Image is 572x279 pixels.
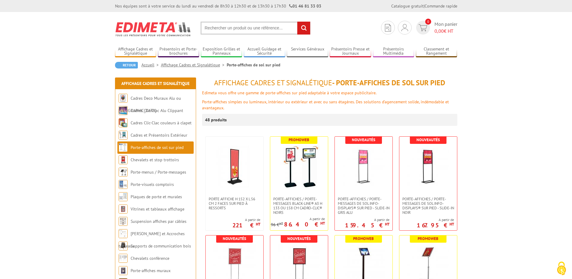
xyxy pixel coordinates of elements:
a: Porte Affiche H 152 x L 56 cm 2 faces sur pied à ressorts [206,197,263,210]
a: Porte-affiches / Porte-messages de sol Info-Displays® sur pied - Slide-in Gris Alu [335,197,392,215]
a: Retour [115,62,138,68]
b: Nouveautés [416,137,440,142]
span: A partir de [232,217,260,222]
p: 221 € [232,223,260,227]
a: Porte-menus / Porte-messages [131,169,186,175]
a: Présentoirs et Porte-brochures [158,47,199,56]
a: Présentoirs Multimédia [373,47,414,56]
a: Cadres Clic-Clac couleurs à clapet [131,120,192,126]
b: Nouveautés [223,236,246,241]
a: Supports de communication bois [131,243,191,249]
img: Porte-affiches muraux [119,266,128,275]
input: rechercher [297,22,310,35]
span: € HT [434,28,457,35]
a: Affichage Cadres et Signalétique [115,47,156,56]
img: Chevalets conférence [119,254,128,263]
a: Cadres Clic-Clac Alu Clippant [131,108,183,113]
strong: 01 46 81 33 03 [289,3,321,9]
sup: HT [256,222,260,227]
a: Cadres Deco Muraux Alu ou [GEOGRAPHIC_DATA] [119,96,181,113]
li: Porte-affiches de sol sur pied [227,62,280,68]
a: Présentoirs Presse et Journaux [330,47,371,56]
font: Edimeta vous offre une gamme de porte-affiches sur pied adaptable à votre espace publicitaire. [202,90,377,96]
img: Chevalets et stop trottoirs [119,155,128,164]
b: Promoweb [418,236,438,241]
a: Accueil Guidage et Sécurité [244,47,285,56]
a: Accueil [141,62,161,68]
img: Cookies (fenêtre modale) [554,261,569,276]
img: Porte-menus / Porte-messages [119,168,128,177]
span: A partir de [345,217,389,222]
a: Exposition Grilles et Panneaux [201,47,242,56]
a: devis rapide 0 Mon panier 0,00€ HT [415,21,457,35]
a: Porte-affiches de sol sur pied [131,145,183,150]
a: [PERSON_NAME] et Accroches tableaux [119,231,185,249]
a: Vitrines et tableaux affichage [131,206,184,212]
input: Rechercher un produit ou une référence... [201,22,310,35]
h1: - Porte-affiches de sol sur pied [202,79,457,87]
b: Nouveautés [287,236,311,241]
p: 167.95 € [417,223,454,227]
span: A partir de [417,217,454,222]
img: Porte-affiches de sol sur pied [119,143,128,152]
sup: HT [279,221,283,226]
a: Affichage Cadres et Signalétique [161,62,227,68]
p: 159.45 € [345,223,389,227]
img: Porte-affiches / Porte-messages de sol Info-Displays® sur pied - Slide-in Noir [407,146,449,188]
a: Chevalets et stop trottoirs [131,157,179,162]
img: Plaques de porte et murales [119,192,128,201]
b: Nouveautés [352,137,375,142]
a: Porte-affiches / Porte-messages Black-Line® A3 H 133 ou 158 cm Cadro-Clic® noirs [270,197,328,215]
span: Mon panier [434,21,457,35]
b: Promoweb [353,236,374,241]
font: Porte-affiches simples ou lumineux, intérieur ou extérieur et avec ou sans étagères. Des solution... [202,99,449,111]
div: Nos équipes sont à votre service du lundi au vendredi de 8h30 à 12h30 et de 13h30 à 17h30 [115,3,321,9]
img: devis rapide [401,24,408,31]
img: Vitrines et tableaux affichage [119,205,128,214]
a: Services Généraux [287,47,328,56]
sup: HT [449,222,454,227]
a: Affichage Cadres et Signalétique [121,81,189,86]
span: A partir de [271,217,325,221]
span: Porte-affiches / Porte-messages de sol Info-Displays® sur pied - Slide-in Noir [402,197,454,215]
img: Cimaises et Accroches tableaux [119,229,128,238]
img: devis rapide [419,24,427,31]
a: Suspension affiches par câbles [131,219,186,224]
button: Cookies (fenêtre modale) [551,259,572,279]
p: 48 produits [205,114,228,126]
img: Cadres et Présentoirs Extérieur [119,131,128,140]
img: Edimeta [115,18,192,40]
a: Commande rapide [425,3,457,9]
img: Porte-affiches / Porte-messages Black-Line® A3 H 133 ou 158 cm Cadro-Clic® noirs [278,146,320,188]
a: Cadres et Présentoirs Extérieur [131,132,187,138]
a: Porte-visuels comptoirs [131,182,174,187]
a: Chevalets conférence [131,256,169,261]
b: Promoweb [289,137,309,142]
a: Porte-affiches muraux [131,268,171,273]
img: Cadres Deco Muraux Alu ou Bois [119,94,128,103]
p: 86.40 € [284,223,325,226]
img: Porte-visuels comptoirs [119,180,128,189]
a: Porte-affiches / Porte-messages de sol Info-Displays® sur pied - Slide-in Noir [399,197,457,215]
img: Cadres Clic-Clac couleurs à clapet [119,118,128,127]
img: devis rapide [385,24,391,32]
div: | [391,3,457,9]
span: Porte Affiche H 152 x L 56 cm 2 faces sur pied à ressorts [209,197,260,210]
p: 96 € [271,223,283,227]
img: Porte Affiche H 152 x L 56 cm 2 faces sur pied à ressorts [213,146,256,188]
span: Porte-affiches / Porte-messages Black-Line® A3 H 133 ou 158 cm Cadro-Clic® noirs [273,197,325,215]
span: Porte-affiches / Porte-messages de sol Info-Displays® sur pied - Slide-in Gris Alu [338,197,389,215]
img: Suspension affiches par câbles [119,217,128,226]
img: Porte-affiches / Porte-messages de sol Info-Displays® sur pied - Slide-in Gris Alu [343,146,385,188]
a: Plaques de porte et murales [131,194,182,199]
a: Catalogue gratuit [391,3,424,9]
sup: HT [385,222,389,227]
span: 0,00 [434,28,444,34]
sup: HT [320,221,325,226]
span: 0 [425,19,431,25]
a: Classement et Rangement [416,47,457,56]
span: Affichage Cadres et Signalétique [214,78,332,87]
